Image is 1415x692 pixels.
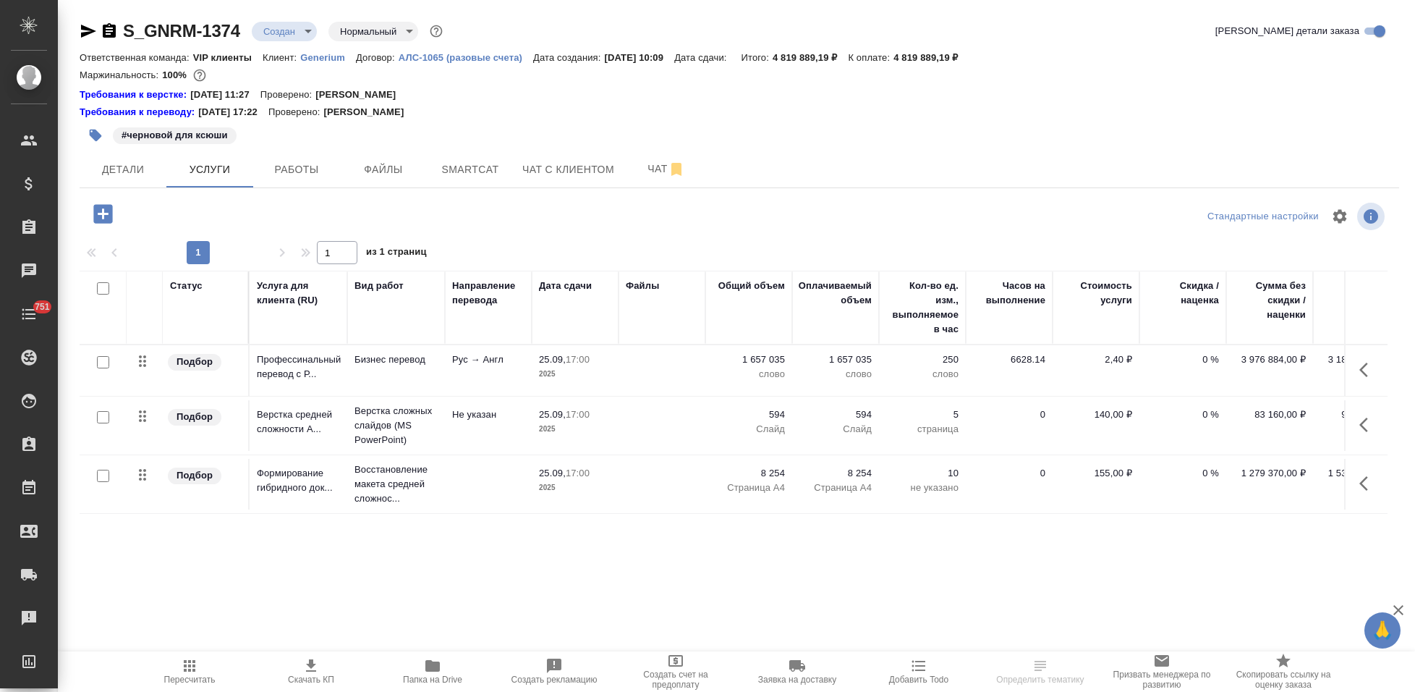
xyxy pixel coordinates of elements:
[713,466,785,481] p: 8 254
[1060,279,1132,308] div: Стоимость услуги
[1204,206,1322,228] div: split button
[122,128,228,143] p: #черновой для ксюши
[886,367,959,381] p: слово
[632,160,701,178] span: Чат
[356,52,399,63] p: Договор:
[1060,408,1132,422] p: 140,00 ₽
[80,52,193,63] p: Ответственная команда:
[1233,353,1306,367] p: 3 976 884,00 ₽
[893,52,969,63] p: 4 819 889,19 ₽
[80,105,198,119] div: Нажми, чтобы открыть папку с инструкцией
[799,481,872,495] p: Страница А4
[799,408,872,422] p: 594
[973,279,1045,308] div: Часов на выполнение
[799,353,872,367] p: 1 657 035
[718,279,785,293] div: Общий объем
[522,161,614,179] span: Чат с клиентом
[177,468,213,483] p: Подбор
[315,88,407,102] p: [PERSON_NAME]
[539,354,566,365] p: 25.09,
[1322,199,1357,234] span: Настроить таблицу
[886,466,959,481] p: 10
[88,161,158,179] span: Детали
[80,119,111,151] button: Добавить тэг
[1147,279,1219,308] div: Скидка / наценка
[742,52,773,63] p: Итого:
[605,52,675,63] p: [DATE] 10:09
[886,481,959,495] p: не указано
[452,279,524,308] div: Направление перевода
[80,22,97,40] button: Скопировать ссылку для ЯМессенджера
[539,409,566,420] p: 25.09,
[399,51,533,63] a: АЛС-1065 (разовые счета)
[354,404,438,447] p: Верстка сложных слайдов (MS PowerPoint)
[80,88,190,102] a: Требования к верстке:
[713,408,785,422] p: 594
[190,66,209,85] button: 0.00 RUB;
[177,410,213,424] p: Подбор
[799,422,872,436] p: Слайд
[123,21,240,41] a: S_GNRM-1374
[799,367,872,381] p: слово
[1147,353,1219,367] p: 0 %
[354,463,438,506] p: Восстановление макета средней сложнос...
[886,422,959,436] p: страница
[1320,408,1393,422] p: 99 792,00 ₽
[799,466,872,481] p: 8 254
[533,52,604,63] p: Дата создания:
[354,279,404,293] div: Вид работ
[452,353,524,367] p: Рус → Англ
[257,279,340,308] div: Услуга для клиента (RU)
[175,161,245,179] span: Услуги
[452,408,524,422] p: Не указан
[263,52,300,63] p: Клиент:
[111,128,238,140] span: черновой для ксюши
[262,161,331,179] span: Работы
[177,355,213,369] p: Подбор
[300,52,356,63] p: Generium
[566,354,590,365] p: 17:00
[626,279,659,293] div: Файлы
[399,52,533,63] p: АЛС-1065 (разовые счета)
[1364,612,1401,649] button: 🙏
[713,353,785,367] p: 1 657 035
[257,353,340,381] p: Профессинальный перевод с Р...
[1357,203,1388,230] span: Посмотреть информацию
[1233,408,1306,422] p: 83 160,00 ₽
[80,88,190,102] div: Нажми, чтобы открыть папку с инструкцией
[539,468,566,478] p: 25.09,
[799,279,872,308] div: Оплачиваемый объем
[1233,466,1306,481] p: 1 279 370,00 ₽
[539,367,611,381] p: 2025
[198,105,268,119] p: [DATE] 17:22
[80,69,162,80] p: Маржинальность:
[101,22,118,40] button: Скопировать ссылку
[1147,466,1219,481] p: 0 %
[1370,615,1395,646] span: 🙏
[257,466,340,495] p: Формирование гибридного док...
[260,88,316,102] p: Проверено:
[190,88,260,102] p: [DATE] 11:27
[966,345,1053,396] td: 6628.14
[539,279,592,293] div: Дата сдачи
[674,52,730,63] p: Дата сдачи:
[1060,353,1132,367] p: 2,40 ₽
[1320,466,1393,481] p: 1 535 244,00 ₽
[886,408,959,422] p: 5
[713,422,785,436] p: Слайд
[566,409,590,420] p: 17:00
[848,52,893,63] p: К оплате:
[539,422,611,436] p: 2025
[323,105,415,119] p: [PERSON_NAME]
[435,161,505,179] span: Smartcat
[566,468,590,478] p: 17:00
[886,279,959,337] div: Кол-во ед. изм., выполняемое в час
[1351,408,1385,442] button: Показать кнопки
[1351,466,1385,501] button: Показать кнопки
[83,199,123,229] button: Добавить услугу
[966,400,1053,451] td: 0
[1215,24,1359,38] span: [PERSON_NAME] детали заказа
[1351,353,1385,387] button: Показать кнопки
[366,243,427,264] span: из 1 страниц
[193,52,263,63] p: VIP клиенты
